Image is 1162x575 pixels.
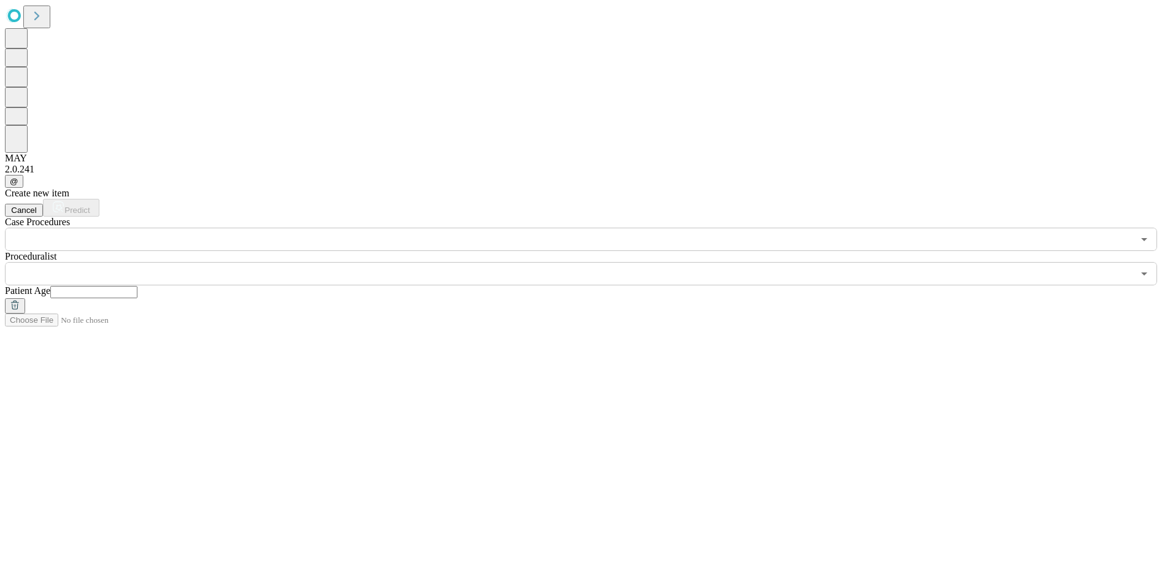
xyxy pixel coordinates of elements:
button: Cancel [5,204,43,217]
button: Open [1136,231,1153,248]
span: @ [10,177,18,186]
button: Predict [43,199,99,217]
span: Proceduralist [5,251,56,261]
div: 2.0.241 [5,164,1157,175]
span: Scheduled Procedure [5,217,70,227]
button: Open [1136,265,1153,282]
button: @ [5,175,23,188]
div: MAY [5,153,1157,164]
span: Cancel [11,206,37,215]
span: Create new item [5,188,69,198]
span: Patient Age [5,285,50,296]
span: Predict [64,206,90,215]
